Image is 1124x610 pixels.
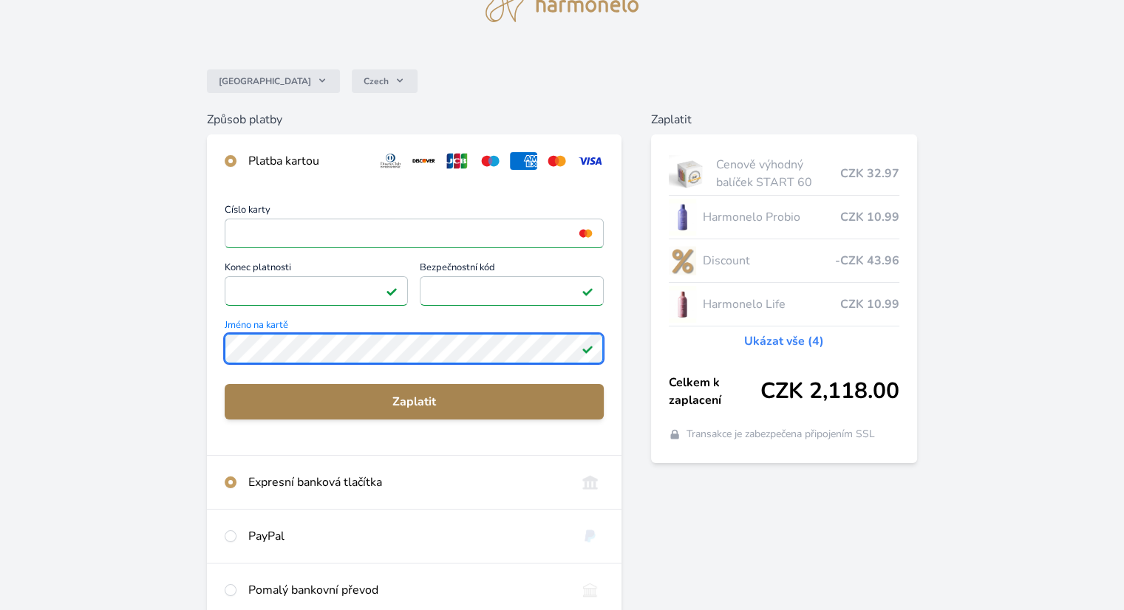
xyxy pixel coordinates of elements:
iframe: Iframe pro datum vypršení platnosti [231,281,401,301]
h6: Zaplatit [651,111,917,128]
img: visa.svg [576,152,604,170]
img: bankTransfer_IBAN.svg [576,581,604,599]
span: Zaplatit [236,393,591,411]
img: mc.svg [543,152,570,170]
iframe: Iframe pro číslo karty [231,223,596,244]
img: CLEAN_PROBIO_se_stinem_x-lo.jpg [669,199,697,236]
div: Platba kartou [248,152,365,170]
img: diners.svg [377,152,404,170]
span: Discount [702,252,834,270]
span: Harmonelo Life [702,295,839,313]
img: mc [576,227,596,240]
span: Jméno na kartě [225,321,603,334]
div: Expresní banková tlačítka [248,473,564,491]
span: Bezpečnostní kód [420,263,603,276]
img: onlineBanking_CZ.svg [576,473,604,491]
img: Platné pole [386,285,398,297]
span: CZK 10.99 [840,208,899,226]
div: PayPal [248,527,564,545]
span: Konec platnosti [225,263,408,276]
img: discover.svg [410,152,437,170]
span: Harmonelo Probio [702,208,839,226]
img: CLEAN_LIFE_se_stinem_x-lo.jpg [669,286,697,323]
span: Číslo karty [225,205,603,219]
span: CZK 2,118.00 [760,378,899,405]
img: Platné pole [582,343,593,354]
img: start.jpg [669,155,711,192]
a: Ukázat vše (4) [744,332,824,350]
img: Platné pole [582,285,593,297]
img: paypal.svg [576,527,604,545]
img: amex.svg [510,152,537,170]
img: maestro.svg [477,152,504,170]
span: [GEOGRAPHIC_DATA] [219,75,311,87]
span: CZK 10.99 [840,295,899,313]
img: jcb.svg [443,152,471,170]
input: Jméno na kartěPlatné pole [225,334,603,363]
span: Celkem k zaplacení [669,374,760,409]
iframe: Iframe pro bezpečnostní kód [426,281,596,301]
button: Zaplatit [225,384,603,419]
span: Czech [364,75,389,87]
span: -CZK 43.96 [835,252,899,270]
div: Pomalý bankovní převod [248,581,564,599]
button: Czech [352,69,418,93]
span: CZK 32.97 [840,165,899,182]
span: Cenově výhodný balíček START 60 [716,156,839,191]
h6: Způsob platby [207,111,621,128]
img: discount-lo.png [669,242,697,279]
span: Transakce je zabezpečena připojením SSL [687,427,875,442]
button: [GEOGRAPHIC_DATA] [207,69,340,93]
